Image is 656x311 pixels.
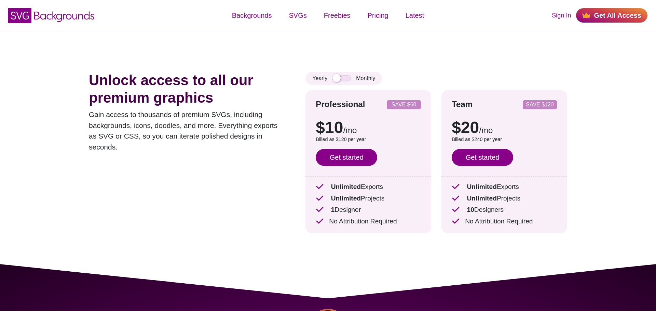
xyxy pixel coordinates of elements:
p: Billed as $120 per year [316,136,421,143]
a: Pricing [359,5,397,26]
p: Projects [452,194,557,204]
strong: Unlimited [331,183,361,190]
p: Exports [316,182,421,192]
p: $10 [316,119,421,136]
p: No Attribution Required [452,217,557,226]
a: Get started [452,149,513,166]
span: /mo [479,126,493,135]
a: Get All Access [576,8,647,23]
a: Backgrounds [223,5,281,26]
h1: Unlock access to all our premium graphics [89,72,285,106]
a: Freebies [315,5,359,26]
p: No Attribution Required [316,217,421,226]
strong: Unlimited [467,183,496,190]
strong: Professional [316,100,365,109]
a: Latest [397,5,433,26]
strong: Unlimited [331,195,361,202]
p: Exports [452,182,557,192]
a: SVGs [281,5,315,26]
p: Designers [452,205,557,215]
p: Gain access to thousands of premium SVGs, including backgrounds, icons, doodles, and more. Everyt... [89,109,285,152]
strong: 10 [467,206,474,213]
p: Designer [316,205,421,215]
a: Sign In [552,11,571,20]
p: SAVE $120 [525,102,554,107]
strong: Team [452,100,473,109]
a: Get started [316,149,377,166]
div: Yearly Monthly [305,72,382,85]
strong: 1 [331,206,335,213]
strong: Unlimited [467,195,496,202]
p: $20 [452,119,557,136]
p: Projects [316,194,421,204]
p: Billed as $240 per year [452,136,557,143]
span: /mo [343,126,357,135]
p: SAVE $60 [389,102,418,107]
